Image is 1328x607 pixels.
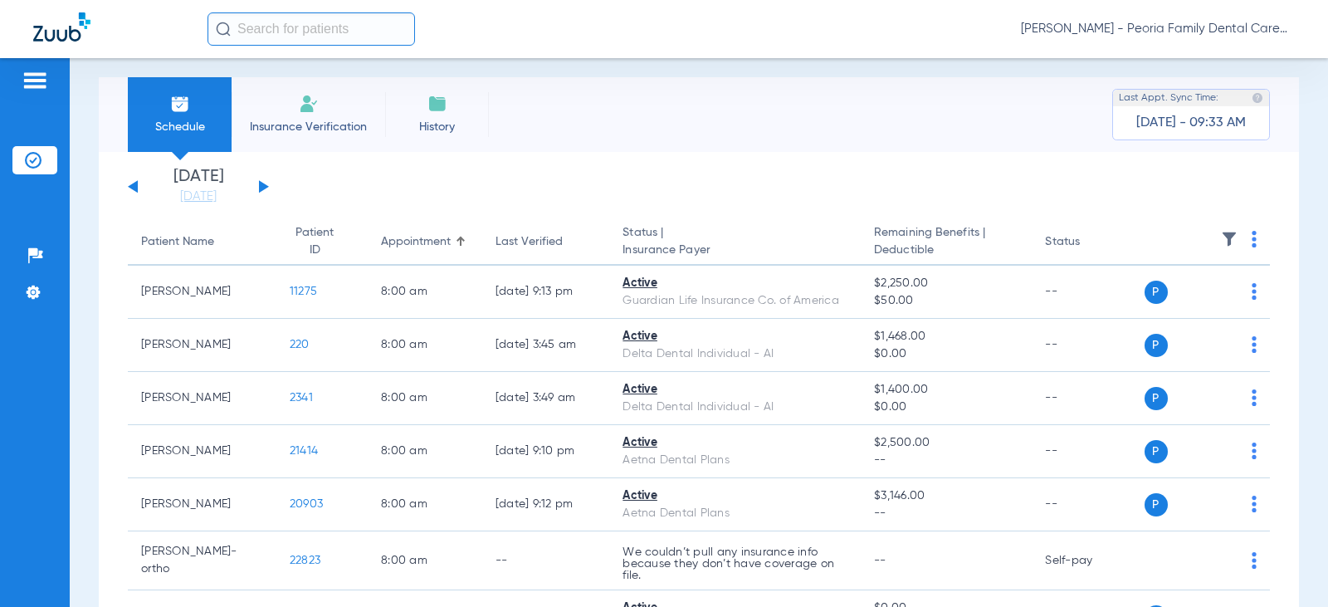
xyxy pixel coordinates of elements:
td: 8:00 AM [368,425,482,478]
td: [PERSON_NAME] [128,266,276,319]
td: -- [1032,266,1144,319]
img: group-dot-blue.svg [1252,283,1257,300]
div: Patient ID [290,224,354,259]
div: Aetna Dental Plans [622,505,847,522]
td: Self-pay [1032,531,1144,590]
span: $1,468.00 [874,328,1018,345]
th: Status | [609,219,861,266]
img: hamburger-icon [22,71,48,91]
td: [PERSON_NAME] [128,425,276,478]
span: -- [874,555,886,566]
div: Active [622,275,847,292]
span: 2341 [290,392,313,404]
td: 8:00 AM [368,478,482,531]
img: group-dot-blue.svg [1252,552,1257,569]
span: P [1145,493,1168,516]
th: Remaining Benefits | [861,219,1032,266]
td: -- [1032,372,1144,425]
span: History [398,119,476,135]
td: 8:00 AM [368,372,482,425]
div: Active [622,434,847,452]
td: 8:00 AM [368,266,482,319]
span: P [1145,334,1168,357]
input: Search for patients [207,12,415,46]
span: Last Appt. Sync Time: [1119,90,1218,106]
td: -- [1032,425,1144,478]
td: [PERSON_NAME] [128,372,276,425]
td: [PERSON_NAME] [128,478,276,531]
td: [DATE] 3:49 AM [482,372,610,425]
span: 22823 [290,555,320,566]
td: [DATE] 9:13 PM [482,266,610,319]
li: [DATE] [149,169,248,205]
img: group-dot-blue.svg [1252,389,1257,406]
p: We couldn’t pull any insurance info because they don’t have coverage on file. [622,546,847,581]
div: Guardian Life Insurance Co. of America [622,292,847,310]
th: Status [1032,219,1144,266]
td: 8:00 AM [368,319,482,372]
img: Manual Insurance Verification [299,94,319,114]
td: [DATE] 9:10 PM [482,425,610,478]
span: Insurance Verification [244,119,373,135]
div: Patient Name [141,233,214,251]
a: [DATE] [149,188,248,205]
span: P [1145,387,1168,410]
span: [DATE] - 09:33 AM [1136,115,1246,131]
img: group-dot-blue.svg [1252,496,1257,512]
div: Last Verified [496,233,563,251]
div: Appointment [381,233,469,251]
span: Schedule [140,119,219,135]
img: History [427,94,447,114]
span: $0.00 [874,345,1018,363]
div: Patient ID [290,224,339,259]
div: Patient Name [141,233,263,251]
span: 11275 [290,286,317,297]
img: filter.svg [1221,231,1238,247]
span: -- [874,505,1018,522]
td: [DATE] 3:45 AM [482,319,610,372]
div: Aetna Dental Plans [622,452,847,469]
img: last sync help info [1252,92,1263,104]
td: 8:00 AM [368,531,482,590]
span: $1,400.00 [874,381,1018,399]
span: 220 [290,339,310,350]
span: $0.00 [874,399,1018,416]
span: $50.00 [874,292,1018,310]
td: -- [1032,319,1144,372]
img: group-dot-blue.svg [1252,336,1257,353]
div: Active [622,381,847,399]
td: [DATE] 9:12 PM [482,478,610,531]
div: Delta Dental Individual - AI [622,399,847,416]
span: $2,500.00 [874,434,1018,452]
span: P [1145,440,1168,463]
span: $3,146.00 [874,487,1018,505]
span: -- [874,452,1018,469]
span: 21414 [290,445,318,457]
td: [PERSON_NAME] [128,319,276,372]
span: Insurance Payer [622,242,847,259]
td: -- [1032,478,1144,531]
span: [PERSON_NAME] - Peoria Family Dental Care [1021,21,1295,37]
div: Active [622,487,847,505]
img: Search Icon [216,22,231,37]
span: $2,250.00 [874,275,1018,292]
div: Last Verified [496,233,597,251]
img: group-dot-blue.svg [1252,443,1257,459]
div: Delta Dental Individual - AI [622,345,847,363]
div: Appointment [381,233,451,251]
img: Zuub Logo [33,12,90,42]
td: [PERSON_NAME]-ortho [128,531,276,590]
div: Active [622,328,847,345]
img: group-dot-blue.svg [1252,231,1257,247]
td: -- [482,531,610,590]
span: 20903 [290,498,323,510]
span: P [1145,281,1168,304]
span: Deductible [874,242,1018,259]
img: Schedule [170,94,190,114]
